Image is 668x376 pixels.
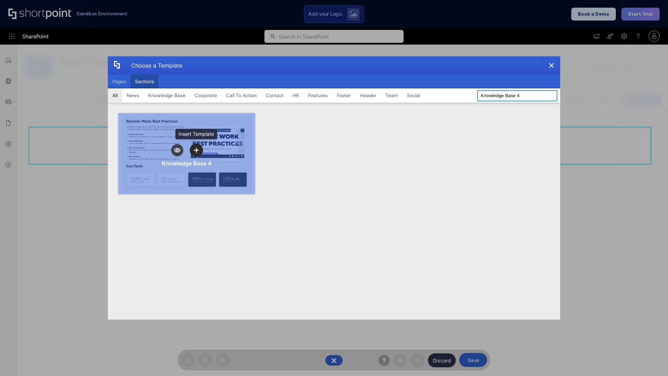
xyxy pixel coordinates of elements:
button: Corporate [190,88,222,102]
div: Knowledge Base 4 [162,160,212,167]
button: News [122,88,144,102]
button: Sections [130,75,159,88]
button: Pages [108,75,130,88]
button: Contact [261,88,288,102]
button: Knowledge Base [144,88,190,102]
button: HR [288,88,304,102]
button: Team [381,88,403,102]
input: Search [477,90,557,101]
button: Features [304,88,332,102]
button: Social [403,88,425,102]
iframe: Chat Widget [633,343,668,376]
button: Footer [332,88,356,102]
button: Header [356,88,381,102]
div: template selector [108,56,560,320]
button: All [108,88,122,102]
div: Choose a Template [126,57,182,74]
button: Call To Action [222,88,261,102]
